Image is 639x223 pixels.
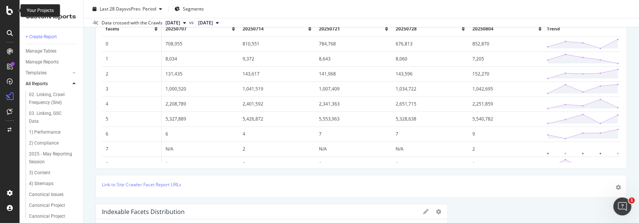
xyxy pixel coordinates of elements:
[29,110,71,125] div: 03. Linking, GSC Data
[315,51,392,66] td: 8,643
[392,36,469,51] td: 676,813
[102,127,162,142] td: 6
[165,26,187,32] span: 20250707
[26,47,56,55] div: Manage Tables
[29,139,59,147] div: 2) Compliance
[102,51,162,66] td: 1
[102,36,162,51] td: 0
[469,66,545,81] td: 152,270
[29,150,73,166] div: 2025 - May Reporting Session
[29,212,78,220] a: Canonical Project
[469,51,545,66] td: 7,205
[102,181,181,188] a: Link to Site Crawler Facet Report URLs
[239,36,316,51] td: 810,551
[469,157,545,172] td: 1
[239,127,316,142] td: 4
[90,3,165,15] button: Last 28 DaysvsPrev. Period
[102,66,162,81] td: 2
[102,111,162,127] td: 5
[392,66,469,81] td: 143,596
[26,58,78,66] a: Manage Reports
[29,180,53,188] div: 4) Sitemaps
[126,6,156,12] span: vs Prev. Period
[26,47,78,55] a: Manage Tables
[315,66,392,81] td: 141,968
[26,69,47,77] div: Templates
[102,208,185,215] div: Indexable facets Distribution
[162,157,239,172] td: 1
[315,157,392,172] td: 1
[195,18,222,27] button: [DATE]
[162,111,239,127] td: 5,327,889
[29,180,78,188] a: 4) Sitemaps
[165,20,180,26] span: 2025 Aug. 4th
[29,91,78,107] a: 02. Linking, Crawl Frequency (Site)
[396,26,417,32] span: 20250728
[315,96,392,111] td: 2,341,363
[29,128,61,136] div: 1) Performance
[162,127,239,142] td: 6
[472,26,493,32] span: 20250804
[29,91,73,107] div: 02. Linking, Crawl Frequency (Site)
[198,20,213,26] span: 2025 Jul. 7th
[239,142,316,157] td: 2
[29,191,78,199] a: Canonical Issues
[106,26,119,32] span: facets
[29,212,65,220] div: Canonical Project
[315,111,392,127] td: 5,553,963
[392,96,469,111] td: 2,651,715
[239,51,316,66] td: 9,372
[29,191,64,199] div: Canonical Issues
[29,128,78,136] a: 1) Performance
[392,81,469,96] td: 1,034,722
[315,142,392,157] td: N/A
[29,169,50,177] div: 3) Content
[469,81,545,96] td: 1,042,695
[469,96,545,111] td: 2,251,859
[29,110,78,125] a: 03. Linking, GSC Data
[613,197,631,215] iframe: Intercom live chat
[392,51,469,66] td: 8,060
[162,51,239,66] td: 8,034
[629,197,635,203] span: 1
[26,80,70,88] a: All Reports
[616,185,621,190] div: gear
[102,81,162,96] td: 3
[26,33,57,41] div: + Create Report
[243,26,264,32] span: 20250714
[26,80,48,88] div: All Reports
[547,26,560,32] span: Trend
[183,6,204,12] span: Segments
[102,157,162,172] td: 8
[469,36,545,51] td: 852,870
[27,8,54,14] div: Your Projects
[392,157,469,172] td: 1
[239,96,316,111] td: 2,401,592
[162,81,239,96] td: 1,000,520
[392,127,469,142] td: 7
[29,150,78,166] a: 2025 - May Reporting Session
[162,142,239,157] td: N/A
[162,36,239,51] td: 708,955
[315,36,392,51] td: 784,768
[102,96,162,111] td: 4
[189,19,195,26] span: vs
[26,69,70,77] a: Templates
[96,175,627,198] div: Link to Site Crawler Facet Report URLs
[29,139,78,147] a: 2) Compliance
[239,157,316,172] td: 2
[436,209,442,214] div: gear
[29,169,78,177] a: 3) Content
[162,96,239,111] td: 2,208,789
[26,58,59,66] div: Manage Reports
[239,111,316,127] td: 5,426,872
[29,202,78,209] a: Canonical Project
[100,6,126,12] span: Last 28 Days
[469,142,545,157] td: 2
[392,111,469,127] td: 5,328,638
[102,20,162,26] div: Data crossed with the Crawls
[315,81,392,96] td: 1,007,409
[469,111,545,127] td: 5,540,782
[315,127,392,142] td: 7
[102,142,162,157] td: 7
